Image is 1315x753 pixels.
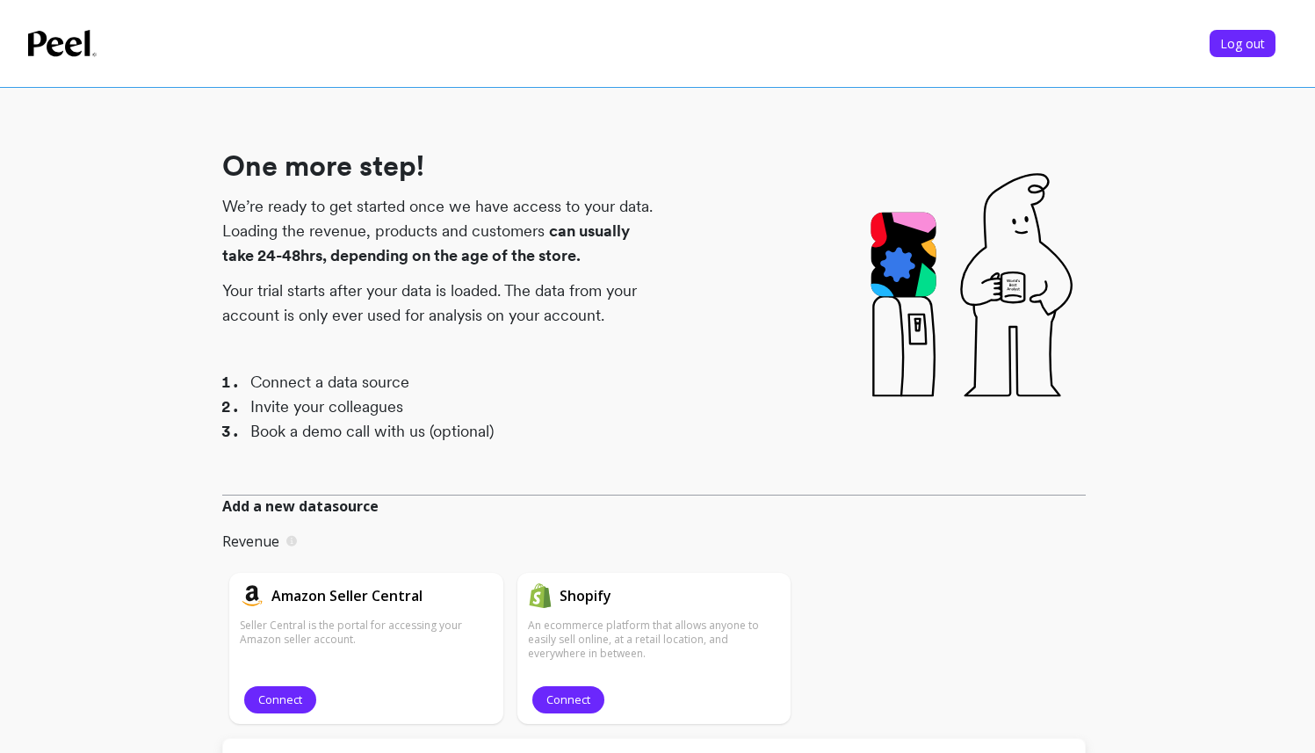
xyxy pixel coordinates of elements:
[250,370,654,395] li: Connect a data source
[528,583,553,608] img: api.shopify.svg
[1210,30,1275,57] button: Log out
[546,691,590,708] span: Connect
[222,194,654,268] p: We’re ready to get started once we have access to your data. Loading the revenue, products and cu...
[271,585,423,606] h1: Amazon Seller Central
[861,122,1086,460] img: Pal drinking water from a water cooler
[222,496,379,517] span: Add a new datasource
[222,148,654,184] h1: One more step!
[222,279,654,328] p: Your trial starts after your data is loaded. The data from your account is only ever used for ana...
[240,619,493,647] p: Seller Central is the portal for accessing your Amazon seller account.
[240,583,264,608] img: api.amazon.svg
[1220,35,1265,52] span: Log out
[250,395,654,419] li: Invite your colleagues
[222,531,279,552] p: Revenue
[532,686,604,713] button: Connect
[244,686,316,713] button: Connect
[258,691,302,708] span: Connect
[560,585,611,606] h1: Shopify
[250,419,654,444] li: Book a demo call with us (optional)
[528,619,781,661] p: An ecommerce platform that allows anyone to easily sell online, at a retail location, and everywh...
